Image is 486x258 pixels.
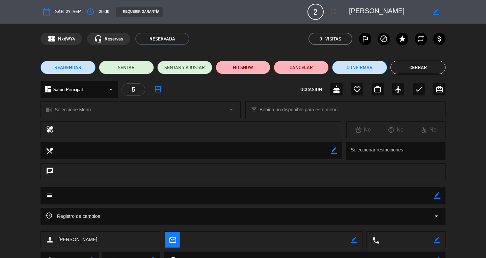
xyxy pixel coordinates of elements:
[46,167,54,176] i: chat
[329,8,337,16] i: fullscreen
[43,8,51,16] i: calendar_today
[417,35,425,43] i: repeat
[260,106,337,114] span: Bebida no disponible para este menú
[154,85,162,93] i: border_all
[332,61,387,74] button: Confirmar
[307,4,324,20] span: 2
[53,86,83,93] span: Salón Principal
[347,125,379,134] div: No
[46,125,54,135] i: healing
[353,85,361,93] i: favorite_border
[379,125,412,134] div: No
[58,35,75,43] span: NxdWY4
[46,107,52,113] i: chrome_reader_mode
[135,33,189,45] span: RESERVADA
[54,64,81,71] span: REAGENDAR
[331,147,337,154] i: border_color
[84,6,97,18] button: access_time
[415,85,423,93] i: check
[46,192,53,199] i: subject
[157,61,212,74] button: SENTAR Y AJUSTAR
[94,35,102,43] i: headset_mic
[46,147,53,154] i: local_dining
[105,35,123,43] span: Reservas
[58,236,97,243] span: [PERSON_NAME]
[99,8,109,16] span: 20:00
[274,61,329,74] button: Cancelar
[48,35,56,43] span: confirmation_number
[332,85,341,93] i: cake
[216,61,271,74] button: NO SHOW
[435,35,443,43] i: attach_money
[46,212,100,220] span: Registro de cambios
[55,106,91,114] span: Seleccione Menú
[169,236,176,243] i: mail_outline
[372,236,379,244] i: local_phone
[327,6,339,18] button: fullscreen
[251,107,257,113] i: local_bar
[300,86,323,93] span: OCCASION:
[434,192,440,199] i: border_color
[116,7,163,17] div: REQUERIR GARANTÍA
[86,8,94,16] i: access_time
[320,35,322,43] span: 0
[374,85,382,93] i: work_outline
[227,106,235,114] i: arrow_drop_down
[394,85,402,93] i: airplanemode_active
[107,85,115,93] i: arrow_drop_down
[55,8,81,16] span: sáb. 27, sep.
[40,61,96,74] button: REAGENDAR
[46,236,54,244] i: person
[432,212,440,220] i: arrow_drop_down
[435,85,443,93] i: card_giftcard
[434,237,440,243] i: border_color
[412,125,445,134] div: No
[380,35,388,43] i: block
[398,35,406,43] i: star
[325,35,341,43] em: Visitas
[99,61,154,74] button: SENTAR
[44,85,52,93] i: dashboard
[351,237,357,243] i: border_color
[40,6,53,18] button: calendar_today
[433,9,439,15] i: border_color
[390,61,446,74] button: Cerrar
[122,83,145,96] div: 5
[361,35,369,43] i: outlined_flag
